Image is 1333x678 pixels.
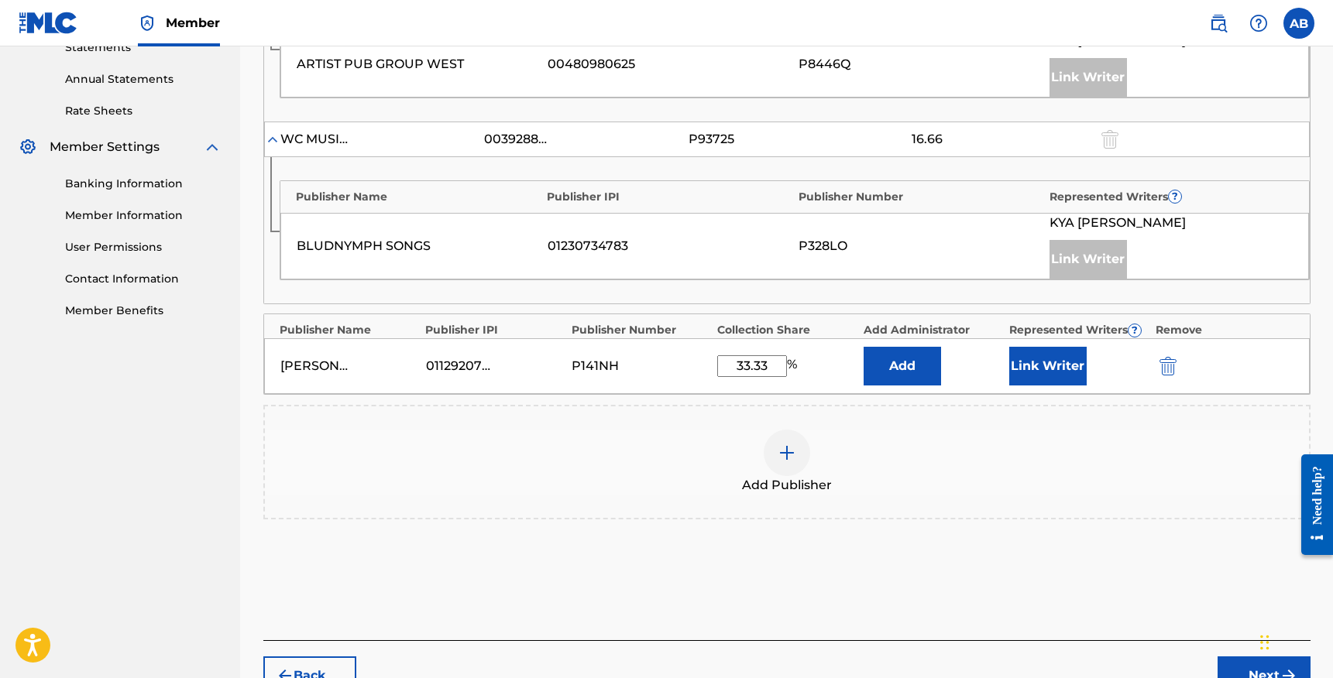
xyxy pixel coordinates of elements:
[280,322,418,338] div: Publisher Name
[864,322,1002,338] div: Add Administrator
[1249,14,1268,33] img: help
[296,189,540,205] div: Publisher Name
[1050,189,1293,205] div: Represented Writers
[1156,322,1294,338] div: Remove
[19,138,37,156] img: Member Settings
[1169,190,1181,203] span: ?
[548,237,791,255] div: 01230734783
[297,55,540,74] div: ARTIST PUB GROUP WEST
[65,207,222,224] a: Member Information
[425,322,564,338] div: Publisher IPI
[1203,8,1234,39] a: Public Search
[19,12,78,34] img: MLC Logo
[203,138,222,156] img: expand
[799,55,1042,74] div: P8446Q
[787,355,801,377] span: %
[65,39,222,56] a: Statements
[50,138,160,156] span: Member Settings
[65,303,222,319] a: Member Benefits
[1209,14,1228,33] img: search
[1009,322,1148,338] div: Represented Writers
[65,176,222,192] a: Banking Information
[1050,214,1186,232] span: KYA [PERSON_NAME]
[65,103,222,119] a: Rate Sheets
[717,322,856,338] div: Collection Share
[547,189,791,205] div: Publisher IPI
[1256,604,1333,678] iframe: Chat Widget
[166,14,220,32] span: Member
[138,14,156,33] img: Top Rightsholder
[65,271,222,287] a: Contact Information
[799,237,1042,255] div: P328LO
[1290,442,1333,567] iframe: Resource Center
[265,132,280,147] img: expand-cell-toggle
[1283,8,1314,39] div: User Menu
[742,476,832,495] span: Add Publisher
[1260,619,1269,666] div: Drag
[1243,8,1274,39] div: Help
[799,189,1043,205] div: Publisher Number
[297,237,540,255] div: BLUDNYMPH SONGS
[65,71,222,87] a: Annual Statements
[1160,357,1177,375] img: 12a2ab48e56ec057fbd8.svg
[864,347,941,385] button: Add
[548,55,791,74] div: 00480980625
[65,239,222,255] a: User Permissions
[572,322,710,338] div: Publisher Number
[778,443,796,462] img: add
[1009,347,1087,385] button: Link Writer
[1129,324,1141,337] span: ?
